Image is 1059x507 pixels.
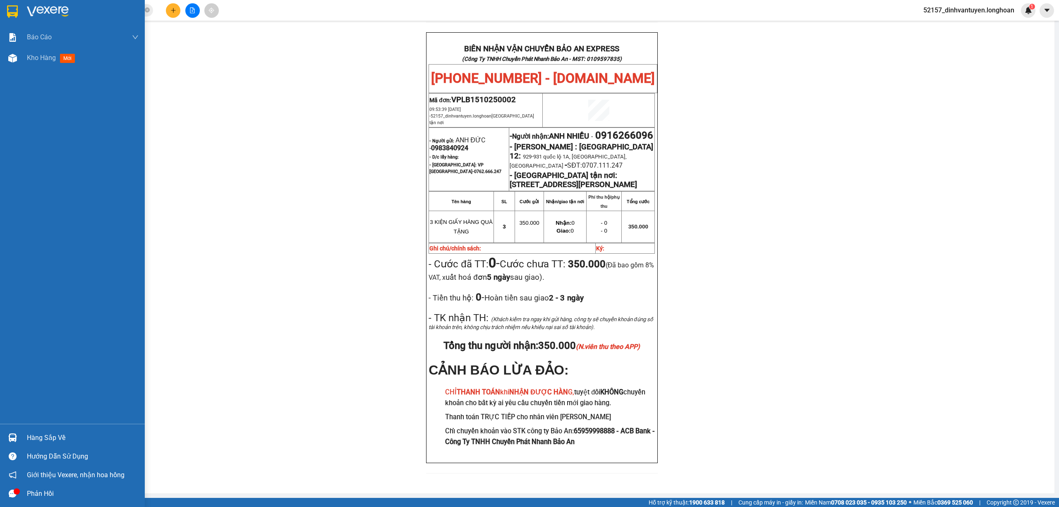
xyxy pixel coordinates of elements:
[917,5,1021,15] span: 52157_dinhvantuyen.longhoan
[132,34,139,41] span: down
[7,5,18,18] img: logo-vxr
[445,412,655,423] h3: Thanh toán TRỰC TIẾP cho nhân viên [PERSON_NAME]
[1029,4,1035,10] sup: 1
[18,49,137,81] span: [PHONE_NUMBER] - [DOMAIN_NAME]
[628,223,648,230] span: 350.000
[601,220,607,226] span: - 0
[145,7,150,12] span: close-circle
[520,199,539,204] strong: Cước gửi
[185,3,200,18] button: file-add
[601,228,607,234] span: - 0
[431,70,655,86] span: [PHONE_NUMBER] - [DOMAIN_NAME]
[489,255,500,271] span: -
[556,228,570,234] strong: Giao:
[451,199,471,204] strong: Tên hàng
[429,258,499,270] span: - Cước đã TT:
[166,3,180,18] button: plus
[8,54,17,62] img: warehouse-icon
[510,132,589,141] strong: -
[445,427,655,446] strong: 65959998888 - ACB Bank - Công Ty TNHH Chuyển Phát Nhanh Bảo An
[17,12,137,31] strong: BIÊN NHẬN VẬN CHUYỂN BẢO AN EXPRESS
[600,388,623,396] strong: KHÔNG
[9,490,17,497] span: message
[9,452,17,460] span: question-circle
[510,154,627,169] span: 929-931 quốc lộ 1A, [GEOGRAPHIC_DATA], [GEOGRAPHIC_DATA]
[15,34,139,47] strong: (Công Ty TNHH Chuyển Phát Nhanh Bảo An - MST: 0109597835)
[429,107,534,125] span: 09:53:39 [DATE] -
[567,293,584,303] span: ngày
[445,426,655,447] h3: Chỉ chuyển khoản vào STK công ty Bảo An:
[510,171,617,180] strong: - [GEOGRAPHIC_DATA] tận nơi:
[189,7,195,13] span: file-add
[1043,7,1051,14] span: caret-down
[484,293,584,303] span: Hoàn tiền sau giao
[567,161,582,169] span: SĐT:
[909,501,911,504] span: ⚪️
[27,32,52,42] span: Báo cáo
[556,220,571,226] strong: Nhận:
[489,255,496,271] strong: 0
[27,54,56,62] span: Kho hàng
[429,97,516,103] span: Mã đơn:
[649,498,725,507] span: Hỗ trợ kỹ thuật:
[462,56,622,62] strong: (Công Ty TNHH Chuyển Phát Nhanh Bảo An - MST: 0109597835)
[546,199,584,204] strong: Nhận/giao tận nơi
[576,343,640,351] em: (N.viên thu theo APP)
[446,273,544,282] span: uất hoá đơn sau giao).
[913,498,973,507] span: Miền Bắc
[445,387,655,408] h3: tuyệt đối chuyển khoản cho bất kỳ ai yêu cầu chuyển tiền mới giao hàng.
[464,44,619,53] strong: BIÊN NHẬN VẬN CHUYỂN BẢO AN EXPRESS
[595,130,653,141] span: 0916266096
[503,223,506,230] span: 3
[1013,500,1019,505] span: copyright
[443,340,640,351] span: Tổng thu người nhận:
[60,54,75,63] span: mới
[512,132,589,140] span: Người nhận:
[429,312,489,324] span: - TK nhận TH:
[8,433,17,442] img: warehouse-icon
[474,291,584,303] span: -
[429,138,454,144] strong: - Người gửi:
[9,471,17,479] span: notification
[805,498,907,507] span: Miền Nam
[831,499,907,506] strong: 0708 023 035 - 0935 103 250
[588,195,620,209] strong: Phí thu hộ/phụ thu
[208,7,214,13] span: aim
[474,291,482,303] strong: 0
[568,258,606,270] strong: 350.000
[556,228,573,234] span: 0
[429,316,653,330] span: (Khách kiểm tra ngay khi gửi hàng, công ty sẽ chuyển khoản đúng số tài khoản trên, không chịu trá...
[1040,3,1054,18] button: caret-down
[519,220,539,226] span: 350.000
[1025,7,1032,14] img: icon-new-feature
[979,498,980,507] span: |
[1030,4,1033,10] span: 1
[429,293,474,303] span: - Tiền thu hộ:
[429,363,568,377] span: CẢNH BÁO LỪA ĐẢO:
[582,161,623,169] span: 0707.111.247
[549,293,584,303] strong: 2 - 3
[429,113,534,125] span: 52157_dinhvantuyen.longhoan
[937,499,973,506] strong: 0369 525 060
[627,199,649,204] strong: Tổng cước
[738,498,803,507] span: Cung cấp máy in - giấy in:
[457,388,500,396] strong: THANH TOÁN
[27,432,139,444] div: Hàng sắp về
[429,162,501,174] span: - [GEOGRAPHIC_DATA]: VP [GEOGRAPHIC_DATA]-
[501,199,507,204] strong: SL
[430,219,493,235] span: 3 KIỆN GIẤY HÀNG QUÀ TẶNG
[431,144,468,152] span: 0983840924
[170,7,176,13] span: plus
[509,388,568,396] strong: NHẬN ĐƯỢC HÀN
[731,498,732,507] span: |
[596,245,604,252] strong: Ký:
[429,154,459,160] strong: - D/c lấy hàng:
[445,388,574,396] span: CHỈ khi G,
[429,261,654,281] span: (Đã bao gồm 8% VAT, x
[556,220,575,226] span: 0
[589,132,595,140] span: -
[451,95,516,104] span: VPLB1510250002
[429,245,481,252] strong: Ghi chú/chính sách:
[474,169,501,174] span: 0762.666.247
[27,470,125,480] span: Giới thiệu Vexere, nhận hoa hồng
